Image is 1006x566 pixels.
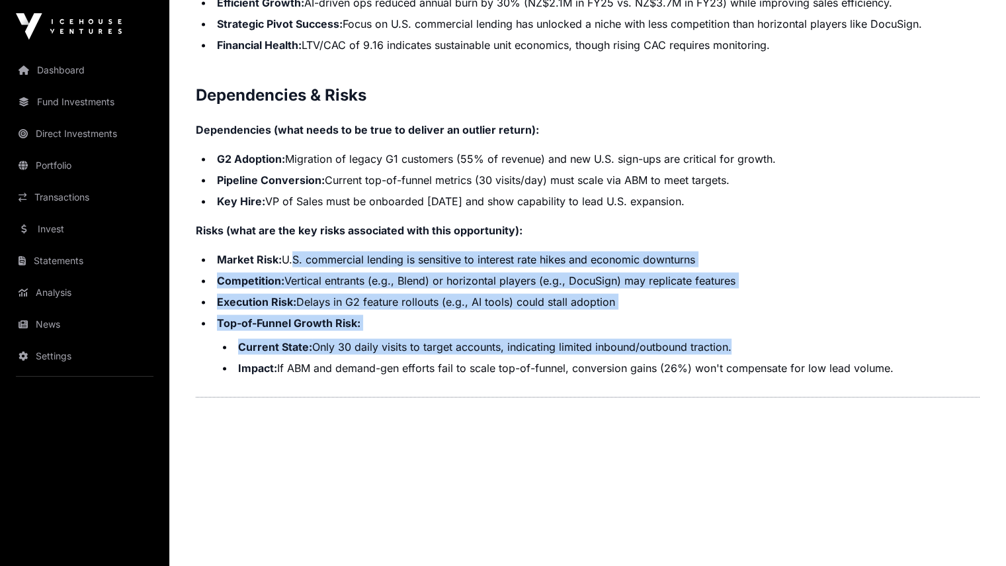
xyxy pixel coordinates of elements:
img: Icehouse Ventures Logo [16,13,122,40]
li: VP of Sales must be onboarded [DATE] and show capability to lead U.S. expansion. [213,193,980,209]
a: News [11,310,159,339]
iframe: Chat Widget [940,502,1006,566]
h2: Dependencies & Risks [196,85,980,106]
strong: Competition: [217,274,284,287]
a: Direct Investments [11,119,159,148]
strong: Key Hire: [217,195,265,208]
strong: Risks (what are the key risks associated with this opportunity): [196,224,523,237]
li: Delays in G2 feature rollouts (e.g., AI tools) could stall adoption [213,294,980,310]
li: Current top-of-funnel metrics (30 visits/day) must scale via ABM to meet targets. [213,172,980,188]
li: U.S. commercial lending is sensitive to interest rate hikes and economic downturns [213,252,980,267]
strong: Execution Risk: [217,295,296,308]
strong: Financial Health: [217,38,302,52]
a: Portfolio [11,151,159,180]
strong: Strategic Pivot Success: [217,17,343,30]
strong: Dependencies (what needs to be true to deliver an outlier return): [196,123,539,136]
a: Settings [11,342,159,371]
li: Focus on U.S. commercial lending has unlocked a niche with less competition than horizontal playe... [213,16,980,32]
a: Statements [11,246,159,275]
strong: Current State: [238,340,312,354]
strong: Top-of-Funnel Growth Risk: [217,316,360,330]
strong: Pipeline Conversion: [217,173,325,187]
li: Only 30 daily visits to target accounts, indicating limited inbound/outbound traction. [234,339,980,355]
a: Fund Investments [11,87,159,117]
a: Invest [11,214,159,244]
li: Vertical entrants (e.g., Blend) or horizontal players (e.g., DocuSign) may replicate features [213,273,980,289]
li: Migration of legacy G1 customers (55% of revenue) and new U.S. sign-ups are critical for growth. [213,151,980,167]
strong: Impact: [238,361,277,375]
a: Transactions [11,183,159,212]
strong: Market Risk: [217,253,282,266]
a: Dashboard [11,56,159,85]
li: LTV/CAC of 9.16 indicates sustainable unit economics, though rising CAC requires monitoring. [213,37,980,53]
li: If ABM and demand-gen efforts fail to scale top-of-funnel, conversion gains (26%) won't compensat... [234,360,980,376]
a: Analysis [11,278,159,307]
strong: G2 Adoption: [217,152,285,165]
